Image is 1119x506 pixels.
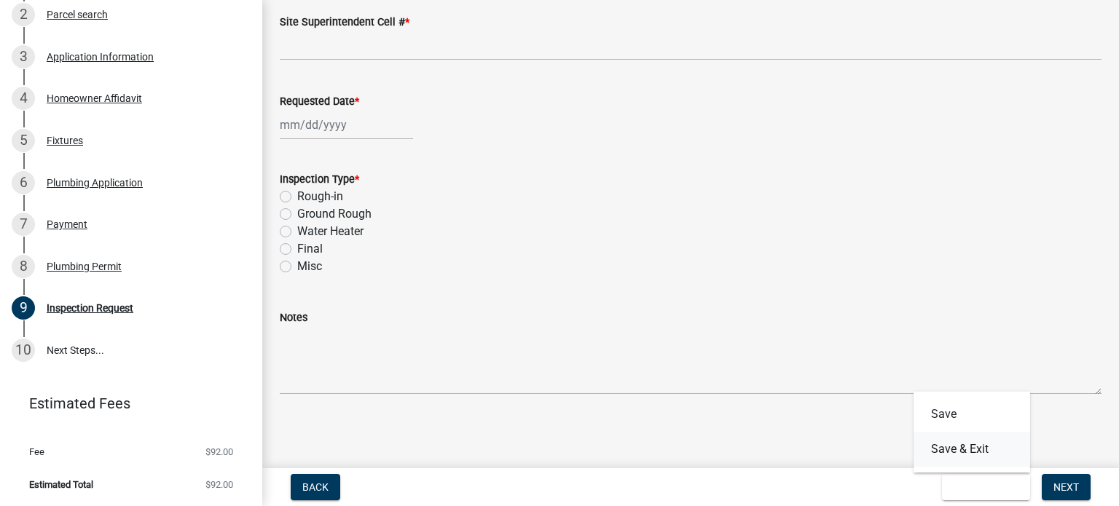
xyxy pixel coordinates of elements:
[47,135,83,146] div: Fixtures
[280,97,359,107] label: Requested Date
[297,223,364,240] label: Water Heater
[47,9,108,20] div: Parcel search
[12,3,35,26] div: 2
[12,339,35,362] div: 10
[47,178,143,188] div: Plumbing Application
[914,432,1030,467] button: Save & Exit
[12,296,35,320] div: 9
[954,481,1010,493] span: Save & Exit
[47,303,133,313] div: Inspection Request
[12,389,239,418] a: Estimated Fees
[914,397,1030,432] button: Save
[205,480,233,489] span: $92.00
[205,447,233,456] span: $92.00
[47,52,154,62] div: Application Information
[1042,474,1091,500] button: Next
[297,188,343,205] label: Rough-in
[914,391,1030,473] div: Save & Exit
[12,129,35,152] div: 5
[297,240,323,258] label: Final
[12,87,35,110] div: 4
[12,255,35,278] div: 8
[12,45,35,68] div: 3
[12,171,35,194] div: 6
[47,219,87,229] div: Payment
[280,110,413,140] input: mm/dd/yyyy
[297,205,372,223] label: Ground Rough
[302,481,329,493] span: Back
[291,474,340,500] button: Back
[280,17,409,28] label: Site Superintendent Cell #
[12,213,35,236] div: 7
[280,313,307,323] label: Notes
[297,258,322,275] label: Misc
[29,480,93,489] span: Estimated Total
[47,261,122,272] div: Plumbing Permit
[280,175,359,185] label: Inspection Type
[29,447,44,456] span: Fee
[47,93,142,103] div: Homeowner Affidavit
[942,474,1030,500] button: Save & Exit
[1053,481,1079,493] span: Next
